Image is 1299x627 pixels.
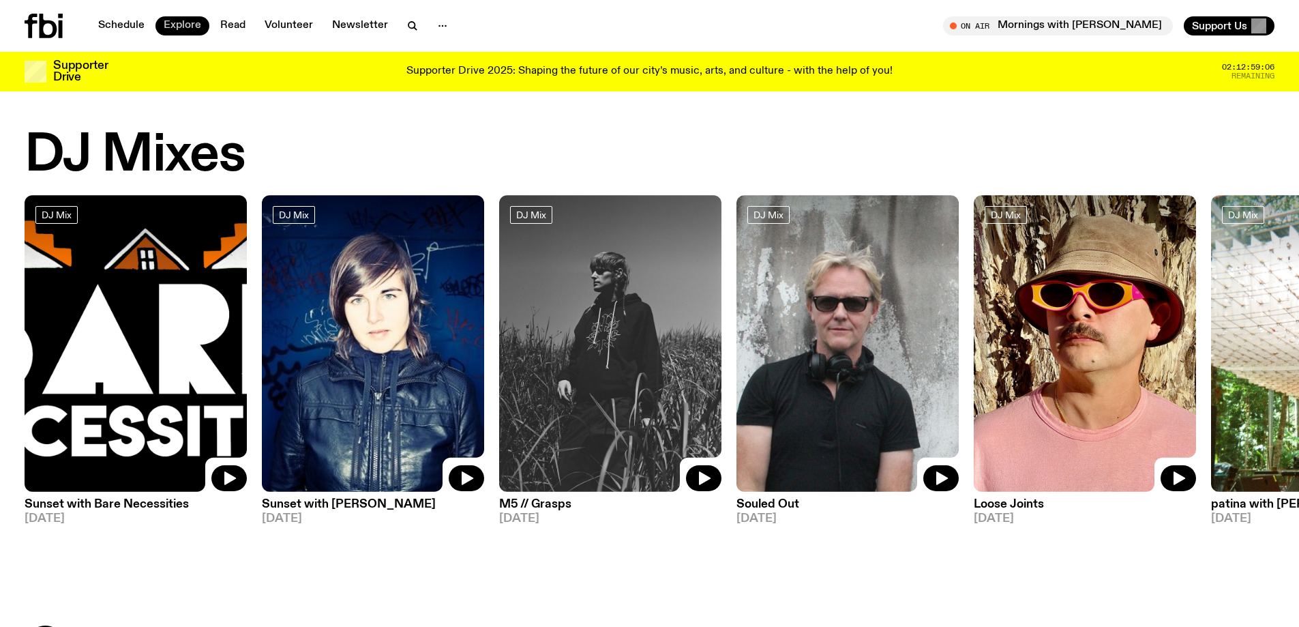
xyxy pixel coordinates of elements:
[256,16,321,35] a: Volunteer
[1228,209,1258,220] span: DJ Mix
[510,206,552,224] a: DJ Mix
[42,209,72,220] span: DJ Mix
[279,209,309,220] span: DJ Mix
[25,492,247,525] a: Sunset with Bare Necessities[DATE]
[736,499,959,510] h3: Souled Out
[262,492,484,525] a: Sunset with [PERSON_NAME][DATE]
[943,16,1173,35] button: On AirMornings with [PERSON_NAME]
[516,209,546,220] span: DJ Mix
[736,492,959,525] a: Souled Out[DATE]
[1192,20,1247,32] span: Support Us
[747,206,790,224] a: DJ Mix
[25,513,247,525] span: [DATE]
[155,16,209,35] a: Explore
[406,65,893,78] p: Supporter Drive 2025: Shaping the future of our city’s music, arts, and culture - with the help o...
[974,513,1196,525] span: [DATE]
[985,206,1027,224] a: DJ Mix
[273,206,315,224] a: DJ Mix
[991,209,1021,220] span: DJ Mix
[1222,63,1274,71] span: 02:12:59:06
[25,195,247,492] img: Bare Necessities
[212,16,254,35] a: Read
[1231,72,1274,80] span: Remaining
[90,16,153,35] a: Schedule
[499,513,721,525] span: [DATE]
[53,60,108,83] h3: Supporter Drive
[736,513,959,525] span: [DATE]
[974,195,1196,492] img: Tyson stands in front of a paperbark tree wearing orange sunglasses, a suede bucket hat and a pin...
[35,206,78,224] a: DJ Mix
[974,499,1196,510] h3: Loose Joints
[25,130,245,181] h2: DJ Mixes
[262,513,484,525] span: [DATE]
[1222,206,1264,224] a: DJ Mix
[499,499,721,510] h3: M5 // Grasps
[324,16,396,35] a: Newsletter
[753,209,783,220] span: DJ Mix
[499,492,721,525] a: M5 // Grasps[DATE]
[974,492,1196,525] a: Loose Joints[DATE]
[736,195,959,492] img: Stephen looks directly at the camera, wearing a black tee, black sunglasses and headphones around...
[25,499,247,510] h3: Sunset with Bare Necessities
[262,499,484,510] h3: Sunset with [PERSON_NAME]
[1184,16,1274,35] button: Support Us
